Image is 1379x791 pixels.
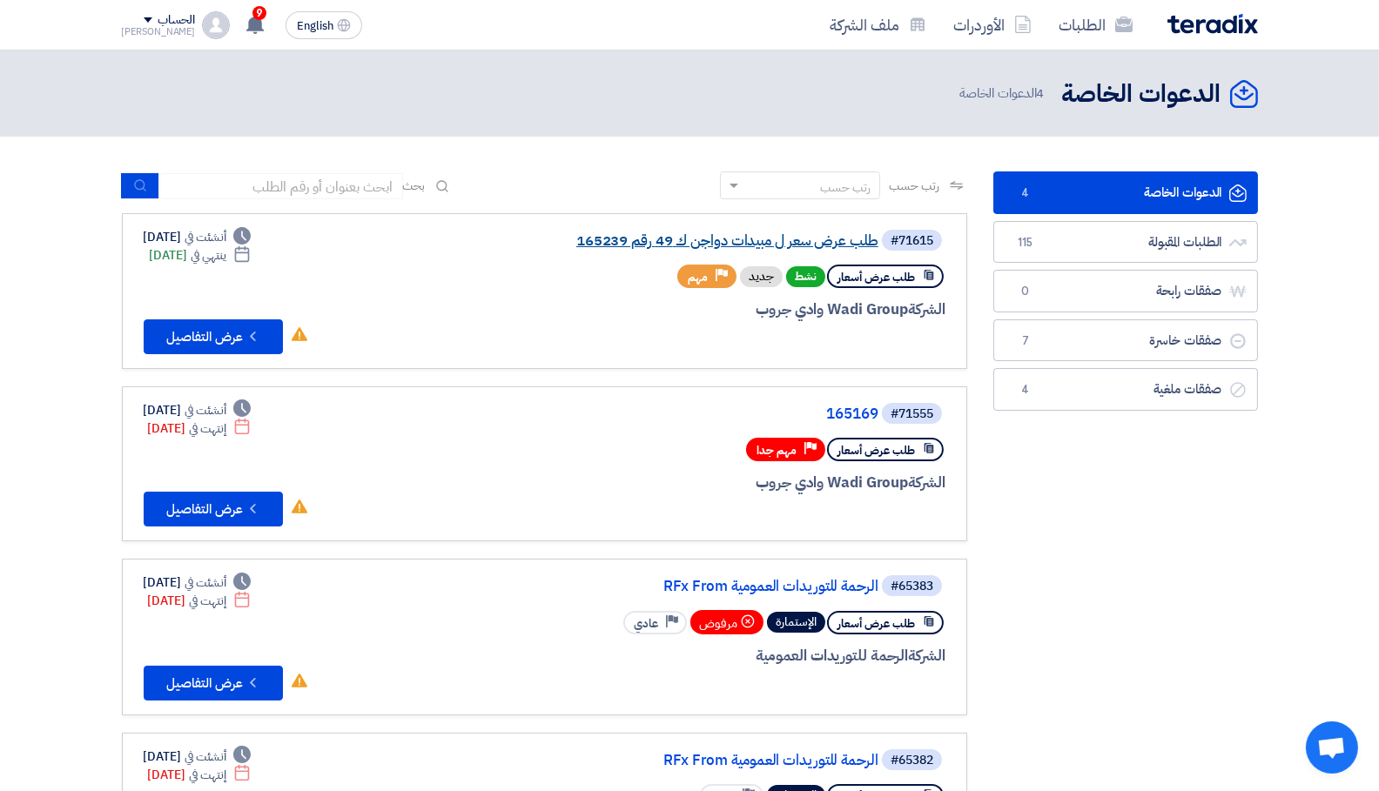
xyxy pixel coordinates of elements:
[767,612,825,633] div: الإستمارة
[527,298,945,321] div: Wadi Group وادي جروب
[1015,332,1036,350] span: 7
[740,266,783,287] div: جديد
[158,13,195,28] div: الحساب
[820,178,871,197] div: رتب حسب
[1015,234,1036,251] span: 115
[891,408,933,420] div: #71555
[185,573,226,592] span: أنشئت في
[148,766,252,784] div: [DATE]
[530,579,878,594] a: RFx From الرحمة للتوريدات العمومية
[159,173,403,199] input: ابحث بعنوان أو رقم الطلب
[993,171,1258,214] a: الدعوات الخاصة4
[690,610,763,634] div: مرفوض
[185,228,226,246] span: أنشئت في
[1046,4,1147,45] a: الطلبات
[144,666,283,701] button: عرض التفاصيل
[634,615,658,632] span: عادي
[189,592,226,610] span: إنتهت في
[148,592,252,610] div: [DATE]
[993,368,1258,411] a: صفقات ملغية4
[530,753,878,768] a: RFx From الرحمة للتوريدات العمومية
[144,401,252,419] div: [DATE]
[891,580,933,593] div: #65383
[150,246,252,265] div: [DATE]
[908,472,945,493] span: الشركة
[122,27,196,37] div: [PERSON_NAME]
[837,269,915,285] span: طلب عرض أسعار
[837,615,915,632] span: طلب عرض أسعار
[144,228,252,246] div: [DATE]
[185,401,226,419] span: أنشئت في
[891,754,933,767] div: #65382
[185,747,226,766] span: أنشئت في
[1037,84,1045,103] span: 4
[959,84,1048,104] span: الدعوات الخاصة
[891,235,933,247] div: #71615
[252,6,266,20] span: 9
[144,492,283,526] button: عرض التفاصيل
[403,177,426,195] span: بحث
[993,319,1258,362] a: صفقات خاسرة7
[144,573,252,592] div: [DATE]
[940,4,1046,45] a: الأوردرات
[1167,14,1258,34] img: Teradix logo
[889,177,938,195] span: رتب حسب
[144,319,283,354] button: عرض التفاصيل
[993,270,1258,312] a: صفقات رابحة0
[286,11,362,39] button: English
[908,645,945,667] span: الشركة
[1015,283,1036,300] span: 0
[530,406,878,422] a: 165169
[757,442,797,459] span: مهم جدا
[527,472,945,494] div: Wadi Group وادي جروب
[1306,721,1358,774] div: دردشة مفتوحة
[297,20,333,32] span: English
[189,419,226,438] span: إنتهت في
[144,747,252,766] div: [DATE]
[527,645,945,667] div: الرحمة للتوريدات العمومية
[1015,184,1036,202] span: 4
[688,269,708,285] span: مهم
[191,246,226,265] span: ينتهي في
[189,766,226,784] span: إنتهت في
[786,266,825,287] span: نشط
[530,233,878,249] a: طلب عرض سعر ل مبيدات دواجن ك 49 رقم 165239
[202,11,230,39] img: profile_test.png
[817,4,940,45] a: ملف الشركة
[148,419,252,438] div: [DATE]
[908,298,945,320] span: الشركة
[1015,381,1036,399] span: 4
[993,221,1258,264] a: الطلبات المقبولة115
[837,442,915,459] span: طلب عرض أسعار
[1062,77,1221,111] h2: الدعوات الخاصة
